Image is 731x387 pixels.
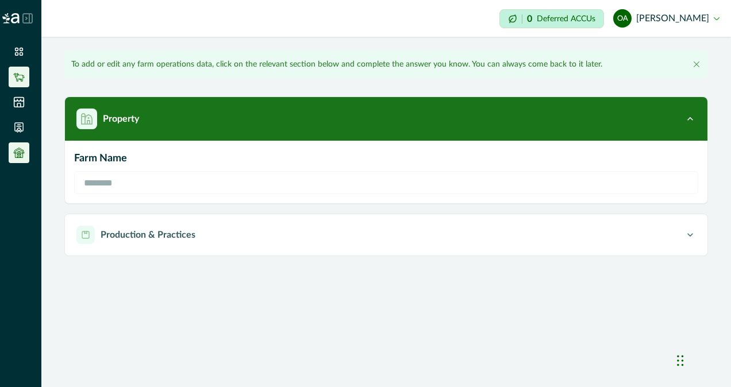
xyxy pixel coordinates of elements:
[74,151,698,167] p: Farm Name
[65,97,707,141] button: Property
[2,13,20,24] img: Logo
[537,14,595,23] p: Deferred ACCUs
[71,59,602,71] p: To add or edit any farm operations data, click on the relevant section below and complete the ans...
[677,343,684,378] div: Drag
[690,57,703,71] button: Close
[527,14,532,24] p: 0
[65,141,707,203] div: Property
[65,214,707,256] button: Production & Practices
[613,5,720,32] button: Oli Ayers[PERSON_NAME]
[103,112,139,126] p: Property
[101,228,195,242] p: Production & Practices
[674,332,731,387] iframe: Chat Widget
